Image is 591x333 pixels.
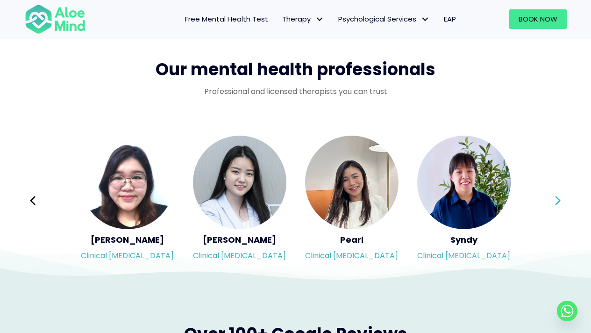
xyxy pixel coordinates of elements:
span: Our mental health professionals [156,58,435,81]
a: <h5>Pearl</h5><p>Clinical psychologist</p> PearlClinical [MEDICAL_DATA] [305,136,399,266]
div: Slide 15 of 3 [417,135,511,267]
span: Book Now [519,14,557,24]
a: <h5>Wei Shan</h5><p>Clinical psychologist</p> [PERSON_NAME]Clinical [MEDICAL_DATA] [81,136,174,266]
span: Free Mental Health Test [185,14,268,24]
span: Psychological Services: submenu [419,13,432,26]
span: EAP [444,14,456,24]
a: <h5>Syndy</h5><p>Clinical psychologist</p> SyndyClinical [MEDICAL_DATA] [417,136,511,266]
img: Aloe mind Logo [25,4,85,35]
a: Book Now [509,9,567,29]
h5: Pearl [305,234,399,246]
a: Whatsapp [557,301,577,321]
a: EAP [437,9,463,29]
img: <h5>Yen Li</h5><p>Clinical psychologist</p> [193,136,286,229]
a: Psychological ServicesPsychological Services: submenu [331,9,437,29]
img: <h5>Pearl</h5><p>Clinical psychologist</p> [305,136,399,229]
a: Free Mental Health Test [178,9,275,29]
span: Psychological Services [338,14,430,24]
h5: [PERSON_NAME] [193,234,286,246]
h5: [PERSON_NAME] [81,234,174,246]
p: Professional and licensed therapists you can trust [25,86,567,97]
h5: Syndy [417,234,511,246]
span: Therapy [282,14,324,24]
nav: Menu [98,9,463,29]
span: Therapy: submenu [313,13,327,26]
img: <h5>Wei Shan</h5><p>Clinical psychologist</p> [81,136,174,229]
img: <h5>Syndy</h5><p>Clinical psychologist</p> [417,136,511,229]
div: Slide 12 of 3 [81,135,174,267]
div: Slide 13 of 3 [193,135,286,267]
a: TherapyTherapy: submenu [275,9,331,29]
div: Slide 14 of 3 [305,135,399,267]
a: <h5>Yen Li</h5><p>Clinical psychologist</p> [PERSON_NAME]Clinical [MEDICAL_DATA] [193,136,286,266]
